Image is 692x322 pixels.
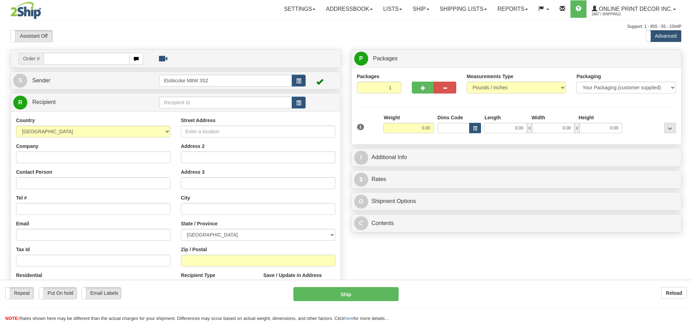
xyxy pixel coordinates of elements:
[354,52,368,66] span: P
[646,30,681,42] label: Advanced
[82,287,121,299] label: Email Labels
[354,151,368,165] span: I
[354,173,368,187] span: $
[354,195,368,209] span: O
[279,0,321,18] a: Settings
[32,99,56,105] span: Recipient
[263,272,335,286] label: Save / Update in Address Book
[16,220,29,227] label: Email
[321,0,378,18] a: Addressbook
[407,0,434,18] a: Ship
[159,97,292,108] input: Recipient Id
[181,169,205,175] label: Address 3
[354,150,679,165] a: IAdditional Info
[532,114,545,121] label: Width
[485,114,501,121] label: Length
[578,114,594,121] label: Height
[357,124,364,130] span: 1
[181,126,335,137] input: Enter a location
[354,216,679,231] a: CContents
[159,75,292,87] input: Sender Id
[181,117,216,124] label: Street Address
[181,246,207,253] label: Zip / Postal
[354,194,679,209] a: OShipment Options
[16,194,27,201] label: Tel #
[467,73,513,80] label: Measurements Type
[664,123,676,133] div: ...
[597,6,672,12] span: Online Print Decor Inc.
[6,287,34,299] label: Repeat
[676,125,691,196] iframe: chat widget
[181,220,218,227] label: State / Province
[576,73,601,80] label: Packaging
[39,287,76,299] label: Put On hold
[592,11,644,18] span: 2867 / Shipping2
[16,143,38,150] label: Company
[661,287,687,299] button: Reload
[293,287,398,301] button: Ship
[32,77,50,83] span: Sender
[16,117,35,124] label: Country
[10,24,682,30] div: Support: 1 - 855 - 55 - 2SHIP
[373,55,398,61] span: Packages
[16,246,30,253] label: Tax Id
[11,30,52,42] label: Assistant Off
[13,74,27,88] span: S
[13,74,159,88] a: S Sender
[19,53,44,65] span: Order #
[181,272,216,279] label: Recipient Type
[181,194,190,201] label: City
[16,169,52,175] label: Contact Person
[354,52,679,66] a: P Packages
[384,114,400,121] label: Weight
[344,316,354,321] a: here
[16,272,42,279] label: Residential
[181,143,205,150] label: Address 2
[378,0,407,18] a: Lists
[5,316,19,321] span: NOTE:
[354,172,679,187] a: $Rates
[527,123,532,133] span: x
[357,73,380,80] label: Packages
[587,0,681,18] a: Online Print Decor Inc. 2867 / Shipping2
[435,0,492,18] a: Shipping lists
[492,0,533,18] a: Reports
[666,290,682,296] b: Reload
[10,2,41,19] img: logo2867.jpg
[13,96,27,110] span: R
[354,216,368,230] span: C
[13,95,143,110] a: R Recipient
[575,123,580,133] span: x
[437,114,463,121] label: Dims Code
